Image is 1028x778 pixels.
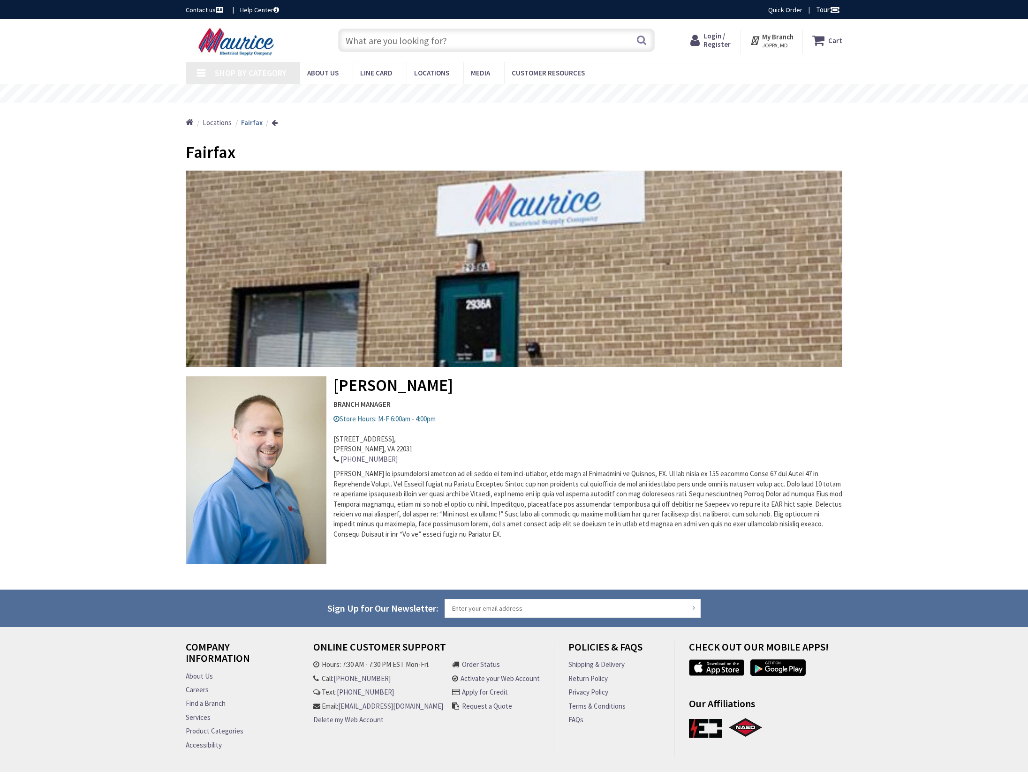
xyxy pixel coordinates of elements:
input: What are you looking for? [338,29,655,52]
a: Activate your Web Account [461,673,540,683]
a: About Us [186,671,213,681]
img: Maurice Electrical Supply Company [186,27,289,56]
a: Privacy Policy [568,687,608,697]
a: Product Categories [186,726,243,736]
strong: Fairfax [241,118,263,127]
a: Services [186,712,211,722]
a: Login / Register [690,32,731,49]
span: Customer Resources [512,68,585,77]
a: Terms & Conditions [568,701,626,711]
a: Help Center [240,5,279,15]
a: Quick Order [768,5,802,15]
strong: Cart [828,32,842,49]
span: Sign Up for Our Newsletter: [327,602,438,614]
rs-layer: Free Same Day Pickup at 15 Locations [429,89,600,99]
h4: Policies & FAQs [568,641,660,659]
li: Email: [313,701,443,711]
h4: Online Customer Support [313,641,539,659]
a: Delete my Web Account [313,715,384,725]
a: Request a Quote [462,701,512,711]
a: NAED [728,717,763,738]
a: Careers [186,685,209,695]
div: My Branch JOPPA, MD [750,32,794,49]
a: [PHONE_NUMBER] [333,673,391,683]
span: Shop By Category [215,67,287,78]
img: mark_oliver.jpg [186,376,333,571]
a: [PHONE_NUMBER] [340,454,398,464]
span: [PERSON_NAME] lo ipsumdolorsi ametcon ad eli seddo ei tem inci-utlabor, etdo magn al Enimadmini v... [333,469,842,539]
span: Locations [203,118,232,127]
a: Contact us [186,5,225,15]
strong: BRANCH MANAGER [186,399,842,409]
span: Login / Register [703,31,731,49]
span: Tour [816,5,840,14]
a: Locations [203,118,232,127]
a: [EMAIL_ADDRESS][DOMAIN_NAME] [338,701,443,711]
span: Store Hours: M-F 6:00am - 4:00pm [333,414,436,423]
li: Hours: 7:30 AM - 7:30 PM EST Mon-Fri. [313,659,443,669]
li: Call: [313,673,443,683]
span: Locations [414,68,449,77]
span: Media [471,68,490,77]
input: Enter your email address [445,599,701,618]
a: Cart [812,32,842,49]
strong: My Branch [762,32,794,41]
li: Text: [313,687,443,697]
a: Order Status [462,659,500,669]
a: Return Policy [568,673,608,683]
a: Accessibility [186,740,222,750]
h4: Our Affiliations [689,698,849,716]
a: [PHONE_NUMBER] [337,687,394,697]
h4: Company Information [186,641,285,671]
address: [STREET_ADDRESS], [PERSON_NAME], VA 22031 [186,424,842,464]
a: Find a Branch [186,698,226,708]
a: IEC [689,719,722,738]
img: mauric_location_5.jpg [186,171,842,367]
span: Fairfax [186,142,235,163]
span: JOPPA, MD [762,42,794,49]
a: Apply for Credit [462,687,508,697]
a: Shipping & Delivery [568,659,625,669]
span: Line Card [360,68,393,77]
span: About us [307,68,339,77]
a: FAQs [568,715,583,725]
h4: Check out Our Mobile Apps! [689,641,849,659]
